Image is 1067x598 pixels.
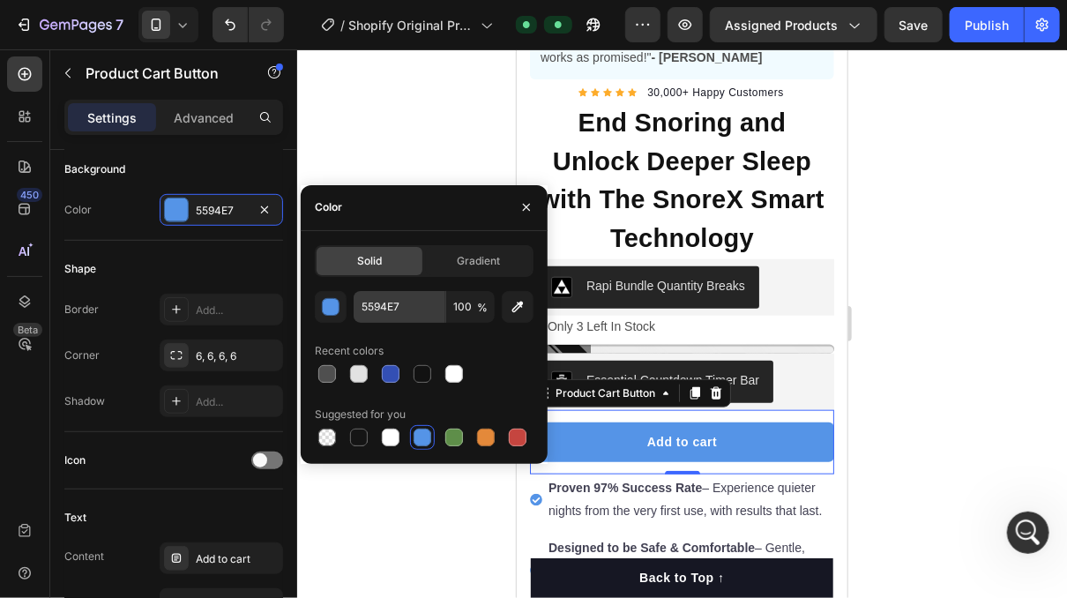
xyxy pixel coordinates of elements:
[64,510,86,526] div: Text
[950,7,1024,42] button: Publish
[56,463,70,477] button: Gif picker
[78,253,325,288] div: also my app "rapi bundle" is not showing on the page
[163,202,339,241] div: the closing in the editor
[354,291,445,323] input: Eg: FFFFFF
[458,253,501,269] span: Gradient
[196,551,279,567] div: Add to cart
[27,463,41,477] button: Emoji picker
[84,463,98,477] button: Upload attachment
[1007,512,1049,554] iframe: Intercom live chat
[14,202,339,243] div: user says…
[86,63,235,84] p: Product Cart Button
[13,323,42,337] div: Beta
[63,243,339,298] div: also my app "rapi bundle" is not showing on the page
[14,243,339,300] div: user says…
[196,348,279,364] div: 6, 6, 6, 6
[710,7,877,42] button: Assigned Products
[170,310,325,328] div: its enabled on my theme
[116,14,123,35] p: 7
[15,426,338,456] textarea: Message…
[64,348,100,363] div: Corner
[14,410,289,518] div: You have also mentioned that your app rapi bundle is not showing on the page, do you mind [PERSON...
[32,491,238,505] strong: Designed to be Safe & Comfortable
[14,145,339,202] div: user says…
[196,394,279,410] div: Add...
[123,520,207,538] div: Back to Top ↑
[28,421,275,507] div: You have also mentioned that your app rapi bundle is not showing on the page, do you mind [PERSON...
[348,16,474,34] span: Shopify Original Product Template
[64,161,125,177] div: Background
[14,410,339,549] div: Rukky says…
[86,9,129,22] h1: Rukky
[14,353,289,408] div: Alright. Apologies for it not working as expected.
[177,213,325,230] div: the closing in the editor
[64,452,86,468] div: Icon
[196,203,247,219] div: 5594E7
[315,199,342,215] div: Color
[884,7,943,42] button: Save
[78,155,325,190] div: thanks [PERSON_NAME], i have tried that and it hasnt worked
[11,7,45,41] button: go back
[63,145,339,200] div: thanks [PERSON_NAME], i have tried that and it hasnt worked
[517,49,847,598] iframe: Design area
[64,393,105,409] div: Shadow
[17,188,42,202] div: 450
[64,202,92,218] div: Color
[64,549,104,564] div: Content
[213,7,284,42] div: Undo/Redo
[7,7,131,42] button: 7
[965,16,1009,34] div: Publish
[64,302,99,318] div: Border
[14,509,317,549] button: Back to Top ↑
[156,300,339,339] div: its enabled on my theme
[340,16,345,34] span: /
[357,253,382,269] span: Solid
[87,108,137,127] p: Settings
[899,18,929,33] span: Save
[302,456,331,484] button: Send a message…
[276,7,310,41] button: Home
[14,300,339,353] div: user says…
[477,300,488,316] span: %
[725,16,838,34] span: Assigned Products
[28,363,275,398] div: Alright. Apologies for it not working as expected.
[174,108,234,127] p: Advanced
[50,10,78,38] img: Profile image for Rukky
[315,343,384,359] div: Recent colors
[310,7,341,39] div: Close
[32,488,315,555] p: – Gentle, medical-grade therapy that works with no side effects.
[64,261,96,277] div: Shape
[14,353,339,410] div: Rukky says…
[86,22,212,40] p: Active in the last 15m
[315,407,406,422] div: Suggested for you
[196,303,279,318] div: Add...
